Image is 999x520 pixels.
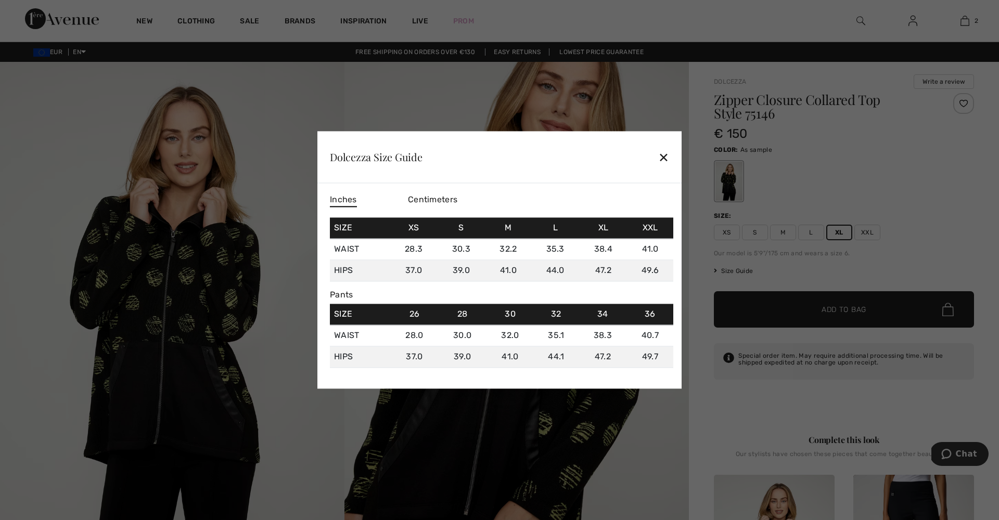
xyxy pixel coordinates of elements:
td: 41.0 [627,239,673,260]
td: 44.0 [531,260,579,281]
td: 41.0 [486,346,534,368]
span: Centimeters [408,194,457,204]
td: 38.4 [579,239,627,260]
td: 35.3 [531,239,579,260]
td: XS [390,217,437,239]
td: 32 [534,304,579,326]
td: Size [330,217,390,239]
td: 44.1 [534,346,579,368]
td: Hips [330,346,391,368]
div: ✕ [658,146,669,168]
td: 38.3 [579,325,627,346]
td: L [531,217,579,239]
td: 32.2 [485,239,532,260]
div: Pants [330,290,673,300]
td: 41.0 [485,260,532,281]
div: Dolcezza Size Guide [330,152,422,162]
td: 32.0 [486,325,534,346]
td: 40.7 [627,325,673,346]
td: M [485,217,532,239]
td: 30.3 [437,239,485,260]
td: Waist [330,325,391,346]
td: 34 [579,304,627,326]
td: 47.2 [579,260,627,281]
td: Waist [330,239,390,260]
span: Inches [330,193,357,207]
td: 49.7 [627,346,673,368]
td: 47.2 [579,346,627,368]
td: Size [330,304,391,326]
td: 35.1 [534,325,579,346]
td: XXL [627,217,673,239]
td: 30.0 [438,325,486,346]
td: 30 [486,304,534,326]
td: 36 [627,304,673,326]
td: 39.0 [438,346,486,368]
td: Hips [330,260,390,281]
td: 28.0 [391,325,438,346]
td: XL [579,217,627,239]
span: Chat [24,7,46,17]
td: S [437,217,485,239]
td: 28.3 [390,239,437,260]
td: 28 [438,304,486,326]
td: 39.0 [437,260,485,281]
td: 37.0 [390,260,437,281]
td: 37.0 [391,346,438,368]
td: 26 [391,304,438,326]
td: 49.6 [627,260,673,281]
